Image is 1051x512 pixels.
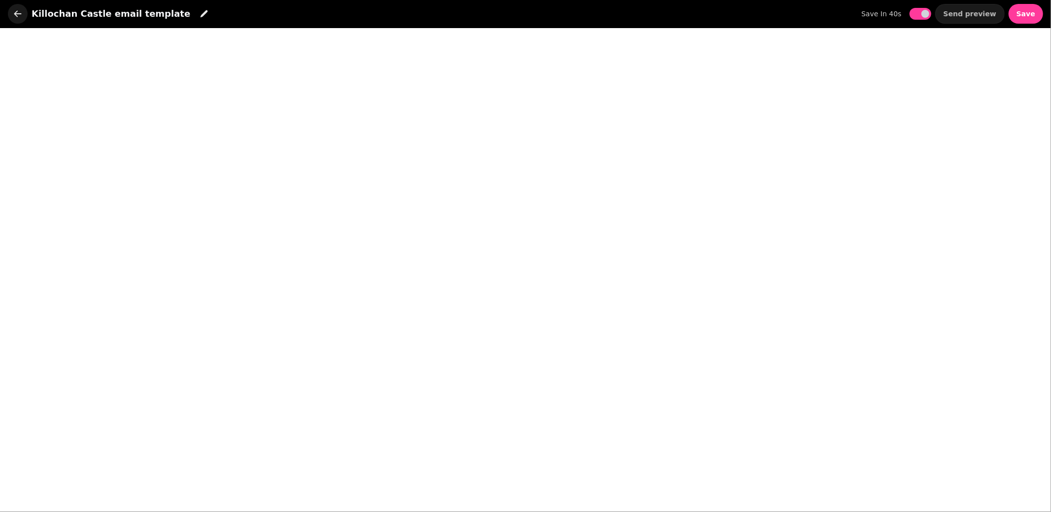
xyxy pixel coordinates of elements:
button: Send preview [935,4,1005,24]
span: Send preview [944,10,996,17]
span: Save [1017,10,1035,17]
label: save in 40s [861,8,901,20]
button: Save [1009,4,1043,24]
h1: Killochan Castle email template [32,7,190,21]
